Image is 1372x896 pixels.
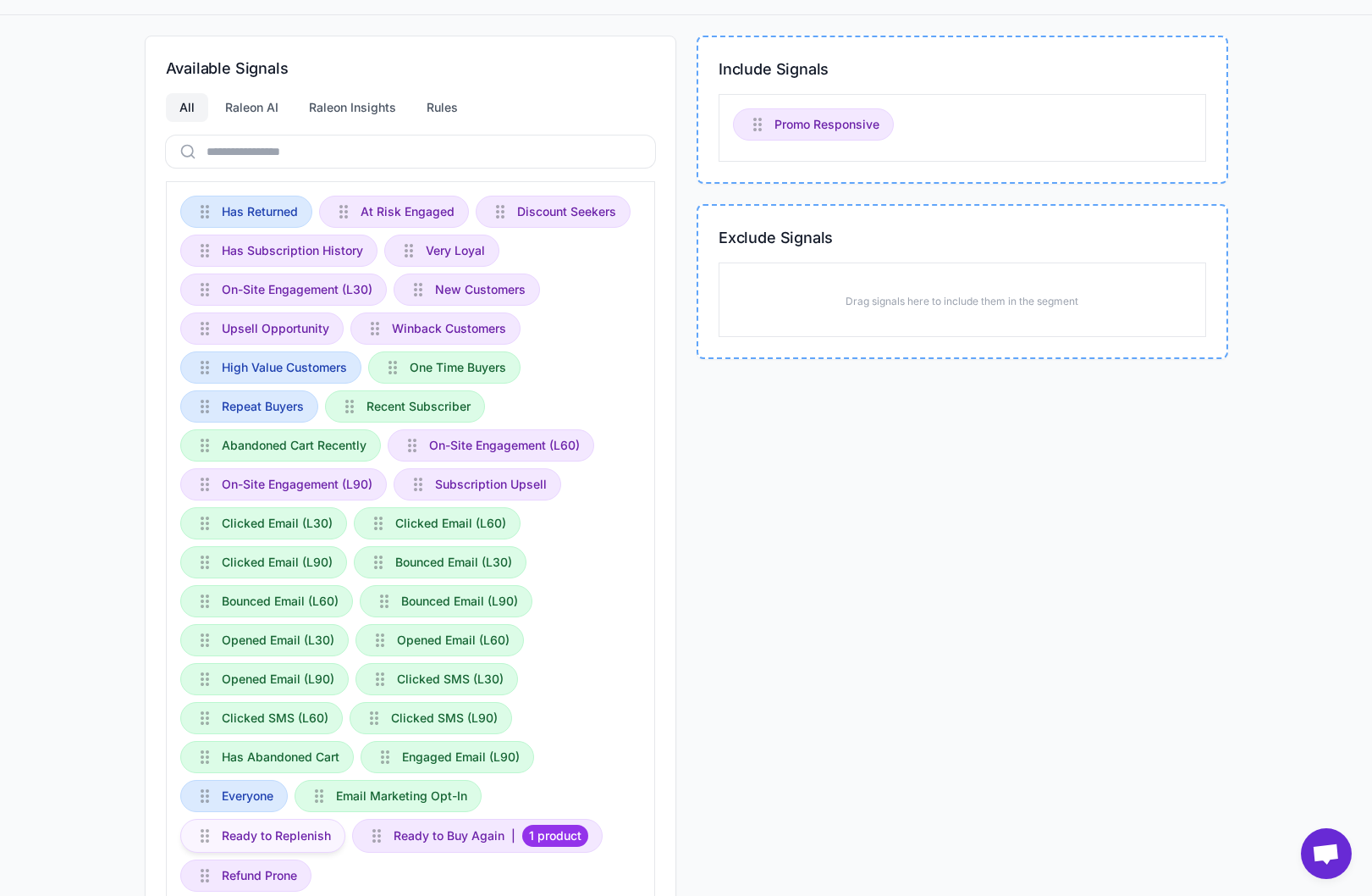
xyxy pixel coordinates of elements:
[413,93,471,122] div: Rules
[212,93,292,122] div: Raleon AI
[222,748,339,766] span: Has Abandoned Cart
[774,115,879,134] span: Promo Responsive
[435,475,547,494] span: Subscription Upsell
[410,358,506,377] span: One Time Buyers
[222,397,304,416] span: Repeat Buyers
[336,787,467,805] span: Email Marketing Opt-In
[222,202,298,221] span: Has Returned
[222,436,366,455] span: Abandoned Cart Recently
[222,514,333,533] span: Clicked Email (L30)
[222,787,273,805] span: Everyone
[395,514,506,533] span: Clicked Email (L60)
[846,294,1078,309] p: Drag signals here to include them in the segment
[222,241,363,260] span: Has Subscription History
[426,241,485,260] span: Very Loyal
[166,57,655,80] h3: Available Signals
[511,827,515,845] span: |
[222,670,334,689] span: Opened Email (L90)
[222,592,339,611] span: Bounced Email (L60)
[361,202,455,221] span: At Risk Engaged
[397,670,504,689] span: Clicked SMS (L30)
[222,709,328,727] span: Clicked SMS (L60)
[222,553,333,572] span: Clicked Email (L90)
[1301,828,1352,879] div: Open chat
[719,58,1206,80] h3: Include Signals
[166,93,208,122] div: All
[394,827,504,845] span: Ready to Buy Again
[222,827,331,845] span: Ready to Replenish
[222,358,347,377] span: High Value Customers
[517,202,616,221] span: Discount Seekers
[222,866,297,885] span: Refund Prone
[222,319,329,338] span: Upsell Opportunity
[392,319,506,338] span: Winback Customers
[395,553,512,572] span: Bounced Email (L30)
[295,93,410,122] div: Raleon Insights
[429,436,580,455] span: On-Site Engagement (L60)
[522,825,588,847] span: 1 product
[397,631,510,650] span: Opened Email (L60)
[719,226,1206,249] h3: Exclude Signals
[366,397,471,416] span: Recent Subscriber
[222,475,372,494] span: On-Site Engagement (L90)
[222,280,372,299] span: On-Site Engagement (L30)
[391,709,498,727] span: Clicked SMS (L90)
[435,280,526,299] span: New Customers
[222,631,334,650] span: Opened Email (L30)
[402,748,520,766] span: Engaged Email (L90)
[401,592,518,611] span: Bounced Email (L90)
